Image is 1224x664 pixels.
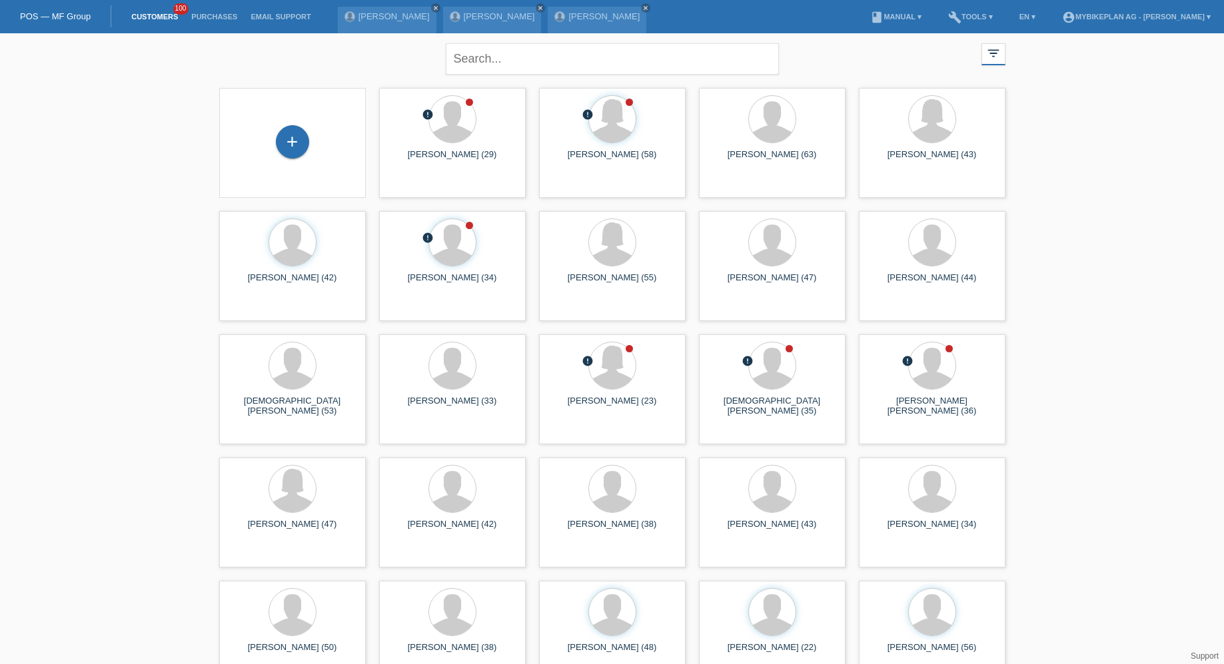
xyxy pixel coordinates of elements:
div: Add customer [277,131,308,153]
a: bookManual ▾ [864,13,928,21]
a: [PERSON_NAME] [464,11,535,21]
i: filter_list [986,46,1001,61]
div: [PERSON_NAME] (38) [550,519,675,540]
a: close [431,3,440,13]
div: unconfirmed, pending [422,109,434,123]
i: error [902,355,914,367]
i: build [948,11,961,24]
a: buildTools ▾ [941,13,999,21]
div: [PERSON_NAME] (56) [870,642,995,663]
div: [PERSON_NAME] (22) [710,642,835,663]
div: [DEMOGRAPHIC_DATA][PERSON_NAME] (53) [230,396,355,417]
div: [PERSON_NAME] (58) [550,149,675,170]
i: close [537,5,544,11]
div: [PERSON_NAME] (33) [390,396,515,417]
i: error [422,109,434,121]
i: close [432,5,439,11]
div: [PERSON_NAME] (43) [870,149,995,170]
div: [PERSON_NAME] (42) [390,519,515,540]
div: [PERSON_NAME] (63) [710,149,835,170]
i: error [742,355,754,367]
div: [PERSON_NAME] (34) [870,519,995,540]
a: Purchases [185,13,244,21]
i: error [582,355,594,367]
div: [PERSON_NAME] (47) [710,272,835,294]
div: [PERSON_NAME] (44) [870,272,995,294]
a: POS — MF Group [20,11,91,21]
div: [DEMOGRAPHIC_DATA][PERSON_NAME] (35) [710,396,835,417]
div: [PERSON_NAME] (55) [550,272,675,294]
div: unconfirmed, pending [902,355,914,369]
span: 100 [173,3,189,15]
i: book [870,11,884,24]
a: EN ▾ [1013,13,1042,21]
div: [PERSON_NAME] (48) [550,642,675,663]
div: [PERSON_NAME] [PERSON_NAME] (36) [870,396,995,417]
a: [PERSON_NAME] [358,11,430,21]
div: unconfirmed, pending [582,109,594,123]
a: Support [1191,651,1219,661]
div: [PERSON_NAME] (23) [550,396,675,417]
div: [PERSON_NAME] (34) [390,272,515,294]
a: [PERSON_NAME] [568,11,640,21]
i: error [422,232,434,244]
a: account_circleMybikeplan AG - [PERSON_NAME] ▾ [1055,13,1217,21]
div: [PERSON_NAME] (47) [230,519,355,540]
div: unconfirmed, pending [582,355,594,369]
a: Email Support [244,13,317,21]
i: error [582,109,594,121]
input: Search... [446,43,779,75]
i: account_circle [1062,11,1075,24]
div: [PERSON_NAME] (42) [230,272,355,294]
div: unconfirmed, pending [742,355,754,369]
div: [PERSON_NAME] (38) [390,642,515,663]
a: Customers [125,13,185,21]
a: close [641,3,650,13]
div: [PERSON_NAME] (50) [230,642,355,663]
div: [PERSON_NAME] (43) [710,519,835,540]
div: unconfirmed, pending [422,232,434,246]
div: [PERSON_NAME] (29) [390,149,515,170]
i: close [642,5,649,11]
a: close [536,3,545,13]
